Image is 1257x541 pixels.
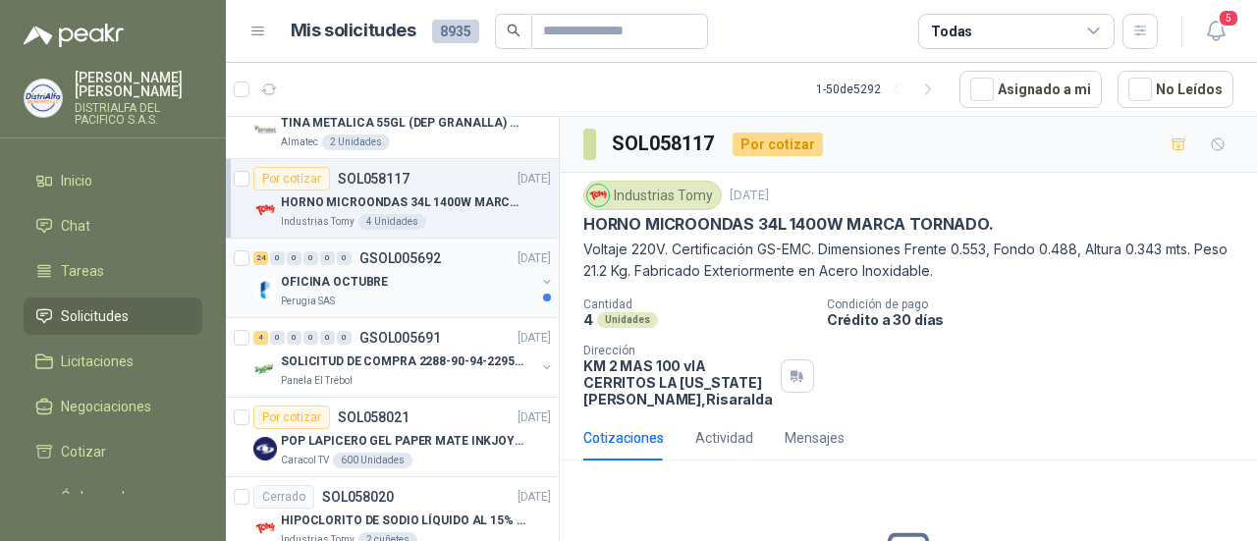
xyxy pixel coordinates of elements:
div: Industrias Tomy [583,181,722,210]
div: Por cotizar [253,406,330,429]
div: 4 [253,331,268,345]
span: 8935 [432,20,479,43]
div: 2 Unidades [322,135,390,150]
div: Por cotizar [733,133,823,156]
a: Solicitudes [24,298,202,335]
div: Actividad [695,427,753,449]
p: Almatec [281,135,318,150]
p: HORNO MICROONDAS 34L 1400W MARCA TORNADO. [583,214,994,235]
div: Cotizaciones [583,427,664,449]
a: Cotizar [24,433,202,470]
p: 4 [583,311,593,328]
img: Company Logo [25,80,62,117]
div: 0 [287,331,301,345]
div: 0 [270,331,285,345]
div: Por cotizar [253,167,330,190]
div: Unidades [597,312,658,328]
p: OFICINA OCTUBRE [281,273,388,292]
span: Inicio [61,170,92,191]
p: [DATE] [518,170,551,189]
div: 4 Unidades [358,214,426,230]
h3: SOL058117 [612,129,717,159]
button: Asignado a mi [959,71,1102,108]
img: Company Logo [253,437,277,460]
img: Company Logo [253,198,277,222]
p: Industrias Tomy [281,214,355,230]
p: SOLICITUD DE COMPRA 2288-90-94-2295-96-2301-02-04 [281,352,525,371]
a: Tareas [24,252,202,290]
a: Por cotizarSOL058118[DATE] Company LogoTINA METALICA 55GL (DEP GRANALLA) CON TAPAAlmatec2 Unidades [226,80,559,159]
img: Company Logo [253,516,277,540]
p: HIPOCLORITO DE SODIO LÍQUIDO AL 15% CONT NETO 20L [281,512,525,530]
p: [DATE] [518,408,551,427]
a: 4 0 0 0 0 0 GSOL005691[DATE] Company LogoSOLICITUD DE COMPRA 2288-90-94-2295-96-2301-02-04Panela ... [253,326,555,389]
span: Cotizar [61,441,106,462]
button: 5 [1198,14,1233,49]
a: Licitaciones [24,343,202,380]
span: Chat [61,215,90,237]
a: Órdenes de Compra [24,478,202,537]
div: 0 [303,331,318,345]
p: SOL058117 [338,172,410,186]
p: [DATE] [518,329,551,348]
p: GSOL005691 [359,331,441,345]
p: Caracol TV [281,453,329,468]
div: 0 [320,251,335,265]
p: [PERSON_NAME] [PERSON_NAME] [75,71,202,98]
p: TINA METALICA 55GL (DEP GRANALLA) CON TAPA [281,114,525,133]
p: Crédito a 30 días [827,311,1249,328]
a: Por cotizarSOL058021[DATE] Company LogoPOP LAPICERO GEL PAPER MATE INKJOY 0.7 (Revisar el adjunto... [226,398,559,477]
img: Company Logo [587,185,609,206]
span: Tareas [61,260,104,282]
span: Negociaciones [61,396,151,417]
a: Por cotizarSOL058117[DATE] Company LogoHORNO MICROONDAS 34L 1400W MARCA TORNADO.Industrias Tomy4 ... [226,159,559,239]
div: 0 [320,331,335,345]
img: Logo peakr [24,24,124,47]
span: Órdenes de Compra [61,486,184,529]
span: Licitaciones [61,351,134,372]
p: Perugia SAS [281,294,335,309]
p: SOL058020 [322,490,394,504]
p: Voltaje 220V. Certificación GS-EMC. Dimensiones Frente 0.553, Fondo 0.488, Altura 0.343 mts. Peso... [583,239,1233,282]
div: 0 [337,251,352,265]
p: Cantidad [583,298,811,311]
button: No Leídos [1118,71,1233,108]
a: Negociaciones [24,388,202,425]
p: [DATE] [730,187,769,205]
img: Company Logo [253,278,277,301]
div: 0 [337,331,352,345]
div: 0 [303,251,318,265]
p: [DATE] [518,249,551,268]
p: Panela El Trébol [281,373,353,389]
span: search [507,24,520,37]
img: Company Logo [253,119,277,142]
a: Inicio [24,162,202,199]
div: 600 Unidades [333,453,412,468]
div: Cerrado [253,485,314,509]
p: HORNO MICROONDAS 34L 1400W MARCA TORNADO. [281,193,525,212]
div: 0 [270,251,285,265]
p: DISTRIALFA DEL PACIFICO S.A.S. [75,102,202,126]
a: Chat [24,207,202,244]
p: [DATE] [518,488,551,507]
span: 5 [1218,9,1239,27]
a: 24 0 0 0 0 0 GSOL005692[DATE] Company LogoOFICINA OCTUBREPerugia SAS [253,246,555,309]
img: Company Logo [253,357,277,381]
p: Condición de pago [827,298,1249,311]
div: 24 [253,251,268,265]
p: GSOL005692 [359,251,441,265]
div: Mensajes [785,427,845,449]
h1: Mis solicitudes [291,17,416,45]
p: POP LAPICERO GEL PAPER MATE INKJOY 0.7 (Revisar el adjunto) [281,432,525,451]
div: 1 - 50 de 5292 [816,74,944,105]
span: Solicitudes [61,305,129,327]
p: KM 2 MAS 100 vIA CERRITOS LA [US_STATE] [PERSON_NAME] , Risaralda [583,357,773,407]
div: Todas [931,21,972,42]
p: SOL058021 [338,410,410,424]
p: Dirección [583,344,773,357]
div: 0 [287,251,301,265]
